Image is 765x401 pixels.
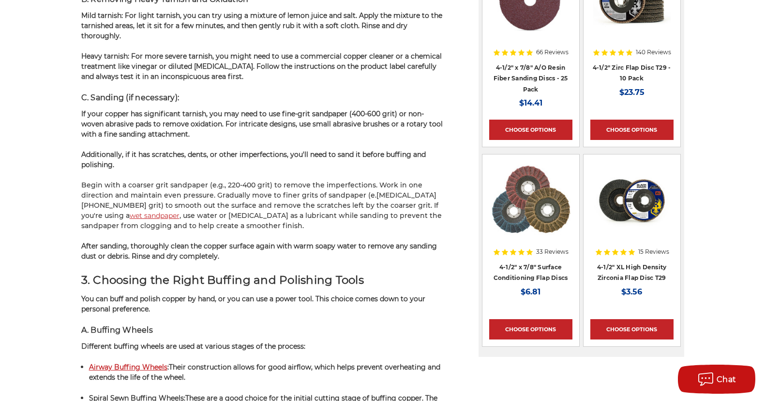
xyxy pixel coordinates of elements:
span: Different buffing wheels are used at various stages of the process: [81,342,305,351]
img: 4-1/2" XL High Density Zirconia Flap Disc T29 [593,161,671,239]
a: wet sandpaper [130,211,180,220]
a: 4-1/2" x 7/8" Surface Conditioning Flap Discs [494,263,568,282]
span: $6.81 [521,287,540,296]
a: Choose Options [489,319,572,339]
a: Choose Options [590,319,674,339]
span: : For light tarnish, you can try using a mixture of lemon juice and salt. Apply the mixture to th... [81,11,442,40]
a: 4-1/2" Zirc Flap Disc T29 - 10 Pack [593,64,671,82]
button: Chat [678,365,755,394]
span: 140 Reviews [636,49,671,55]
span: A. Buffing Wheels [81,325,153,335]
strong: Heavy tarnish [81,52,128,61]
span: C. Sanding (if necessary): [81,93,180,102]
span: If your copper has significant tarnish, you may need to use fine-grit sandpaper (400-600 grit) or... [81,109,443,139]
span: : [89,363,169,371]
span: You can buff and polish copper by hand, or you can use a power tool. This choice comes down to yo... [81,294,425,313]
a: Choose Options [590,120,674,140]
a: Choose Options [489,120,572,140]
span: $14.41 [519,98,542,108]
span: Additionally, if it has scratches, dents, or other imperfections, you'll need to sand it before b... [81,150,426,169]
span: : For more severe tarnish, you might need to use a commercial copper cleaner or a chemical treatm... [81,52,442,81]
span: After sanding, thoroughly clean the copper surface again with warm soapy water to remove any sand... [81,242,437,261]
img: Scotch brite flap discs [491,161,570,239]
a: 4-1/2" x 7/8" A/O Resin Fiber Sanding Discs - 25 Pack [494,64,568,93]
span: Their construction allows for good airflow, which helps prevent overheating and extends the life ... [89,363,440,382]
a: 4-1/2" XL High Density Zirconia Flap Disc T29 [590,161,674,245]
span: Chat [717,375,736,384]
span: $3.56 [621,287,642,296]
span: 66 Reviews [536,49,569,55]
a: Scotch brite flap discs [489,161,572,245]
p: Begin with a coarser grit sandpaper (e.g., 220-400 grit) to remove the imperfections. Work in one... [81,180,444,231]
a: 4-1/2" XL High Density Zirconia Flap Disc T29 [597,263,667,282]
span: 15 Reviews [638,249,669,255]
span: 33 Reviews [536,249,569,255]
span: $23.75 [619,88,645,97]
span: 3. Choosing the Right Buffing and Polishing Tools [81,273,364,287]
a: Airway Buffing Wheels [89,363,167,371]
strong: Mild tarnish [81,11,121,20]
